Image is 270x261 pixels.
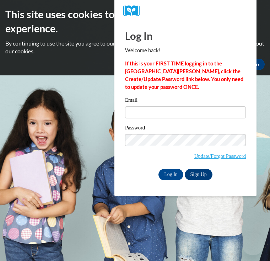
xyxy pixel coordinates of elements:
[5,39,265,55] p: By continuing to use the site you agree to our use of cookies. Use the ‘More info’ button to read...
[194,153,246,159] a: Update/Forgot Password
[125,97,246,105] label: Email
[125,60,243,90] strong: If this is your FIRST TIME logging in to the [GEOGRAPHIC_DATA][PERSON_NAME], click the Create/Upd...
[242,233,264,255] iframe: Button to launch messaging window
[125,28,246,43] h1: Log In
[5,7,265,36] h2: This site uses cookies to help improve your learning experience.
[185,169,212,180] a: Sign Up
[125,125,246,132] label: Password
[125,47,246,54] p: Welcome back!
[158,169,183,180] input: Log In
[123,5,248,16] a: COX Campus
[123,5,145,16] img: Logo brand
